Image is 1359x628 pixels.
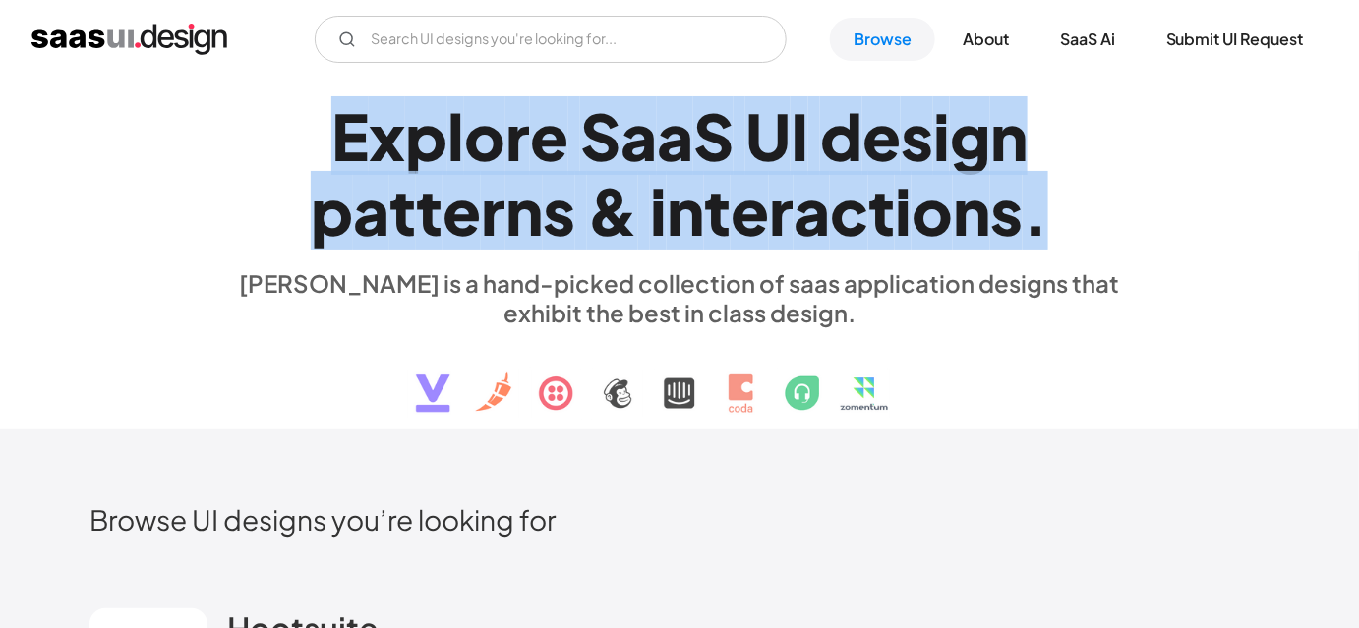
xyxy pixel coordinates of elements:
[912,173,953,249] div: o
[227,98,1132,250] h1: Explore SaaS UI design patterns & interactions.
[657,98,693,174] div: a
[620,98,657,174] div: a
[933,98,950,174] div: i
[791,98,808,174] div: I
[227,268,1132,327] div: [PERSON_NAME] is a hand-picked collection of saas application designs that exhibit the best in cl...
[464,98,505,174] div: o
[990,173,1023,249] div: s
[895,173,912,249] div: i
[1143,18,1328,61] a: Submit UI Request
[820,98,862,174] div: d
[405,98,447,174] div: p
[901,98,933,174] div: s
[530,98,568,174] div: e
[731,173,769,249] div: e
[587,173,638,249] div: &
[769,173,794,249] div: r
[830,173,868,249] div: c
[89,502,1270,537] h2: Browse UI designs you’re looking for
[369,98,405,174] div: x
[416,173,443,249] div: t
[481,173,505,249] div: r
[1023,173,1048,249] div: .
[331,98,369,174] div: E
[382,327,977,429] img: text, icon, saas logo
[505,98,530,174] div: r
[794,173,830,249] div: a
[704,173,731,249] div: t
[505,173,543,249] div: n
[1036,18,1139,61] a: SaaS Ai
[868,173,895,249] div: t
[830,18,935,61] a: Browse
[862,98,901,174] div: e
[950,98,990,174] div: g
[353,173,389,249] div: a
[315,16,787,63] input: Search UI designs you're looking for...
[939,18,1033,61] a: About
[311,173,353,249] div: p
[580,98,620,174] div: S
[693,98,734,174] div: S
[389,173,416,249] div: t
[443,173,481,249] div: e
[953,173,990,249] div: n
[315,16,787,63] form: Email Form
[990,98,1028,174] div: n
[745,98,791,174] div: U
[650,173,667,249] div: i
[667,173,704,249] div: n
[543,173,575,249] div: s
[31,24,227,55] a: home
[447,98,464,174] div: l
